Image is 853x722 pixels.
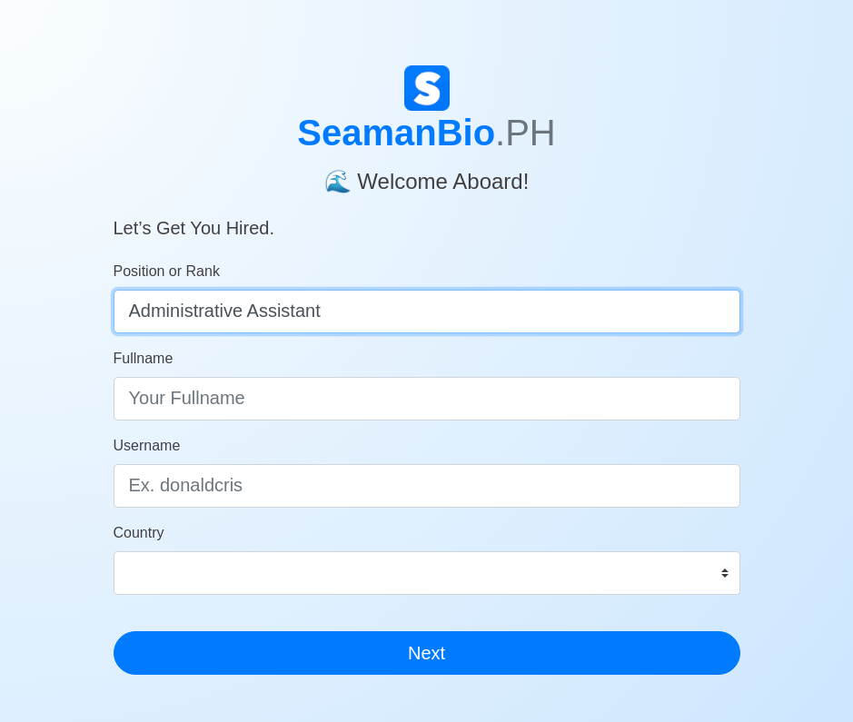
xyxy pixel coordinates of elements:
[114,631,740,675] button: Next
[114,438,181,453] span: Username
[114,111,740,154] h1: SeamanBio
[114,195,740,239] h5: Let’s Get You Hired.
[114,351,174,366] span: Fullname
[114,464,740,508] input: Ex. donaldcris
[114,290,740,333] input: ex. 2nd Officer w/Master License
[114,377,740,420] input: Your Fullname
[114,154,740,195] h4: 🌊 Welcome Aboard!
[495,113,556,153] span: .PH
[404,65,450,111] img: Logo
[114,522,164,544] label: Country
[114,263,220,279] span: Position or Rank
